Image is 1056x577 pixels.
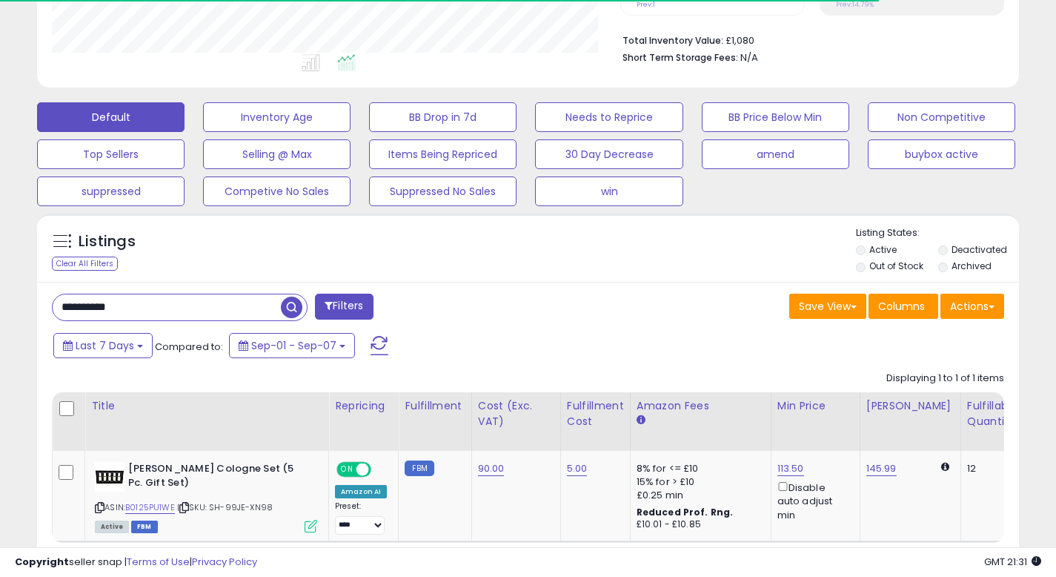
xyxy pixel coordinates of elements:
[637,462,760,475] div: 8% for <= £10
[886,372,1004,386] div: Displaying 1 to 1 of 1 items
[127,555,190,569] a: Terms of Use
[203,177,351,206] button: Competive No Sales
[952,260,992,272] label: Archived
[637,506,734,518] b: Reduced Prof. Rng.
[95,462,124,492] img: 41XKSi5cLwL._SL40_.jpg
[15,555,69,569] strong: Copyright
[856,226,1019,240] p: Listing States:
[789,294,866,319] button: Save View
[91,398,322,414] div: Title
[869,294,938,319] button: Columns
[369,177,517,206] button: Suppressed No Sales
[940,294,1004,319] button: Actions
[95,521,129,533] span: All listings currently available for purchase on Amazon
[866,461,897,476] a: 145.99
[335,398,392,414] div: Repricing
[637,414,645,427] small: Amazon Fees.
[177,501,273,513] span: | SKU: SH-99JE-XN98
[622,51,738,64] b: Short Term Storage Fees:
[37,177,185,206] button: suppressed
[369,102,517,132] button: BB Drop in 7d
[567,461,588,476] a: 5.00
[128,462,308,493] b: [PERSON_NAME] Cologne Set (5 Pc. Gift Set)
[777,398,854,414] div: Min Price
[878,299,925,314] span: Columns
[369,139,517,169] button: Items Being Repriced
[37,139,185,169] button: Top Sellers
[637,489,760,502] div: £0.25 min
[369,464,393,476] span: OFF
[335,485,387,498] div: Amazon AI
[622,30,993,48] li: £1,080
[478,398,554,429] div: Cost (Exc. VAT)
[338,464,356,476] span: ON
[868,139,1015,169] button: buybox active
[79,231,136,252] h5: Listings
[335,501,387,535] div: Preset:
[37,102,185,132] button: Default
[622,34,723,47] b: Total Inventory Value:
[52,257,118,271] div: Clear All Filters
[637,518,760,531] div: £10.01 - £10.85
[967,398,1018,429] div: Fulfillable Quantity
[53,333,153,358] button: Last 7 Days
[637,398,765,414] div: Amazon Fees
[869,260,923,272] label: Out of Stock
[567,398,624,429] div: Fulfillment Cost
[868,102,1015,132] button: Non Competitive
[315,294,373,320] button: Filters
[535,102,683,132] button: Needs to Reprice
[967,462,1013,475] div: 12
[869,243,897,256] label: Active
[251,338,336,353] span: Sep-01 - Sep-07
[95,462,317,531] div: ASIN:
[740,50,758,65] span: N/A
[777,461,804,476] a: 113.50
[637,475,760,489] div: 15% for > £10
[229,333,355,358] button: Sep-01 - Sep-07
[478,461,505,476] a: 90.00
[405,461,434,476] small: FBM
[15,555,257,570] div: seller snap | |
[125,501,175,514] a: B0125PU1WE
[155,340,223,354] span: Compared to:
[702,139,849,169] button: amend
[535,139,683,169] button: 30 Day Decrease
[866,398,954,414] div: [PERSON_NAME]
[76,338,134,353] span: Last 7 Days
[777,479,849,522] div: Disable auto adjust min
[984,555,1041,569] span: 2025-09-15 21:31 GMT
[702,102,849,132] button: BB Price Below Min
[131,521,158,533] span: FBM
[203,102,351,132] button: Inventory Age
[192,555,257,569] a: Privacy Policy
[952,243,1007,256] label: Deactivated
[535,177,683,206] button: win
[405,398,465,414] div: Fulfillment
[203,139,351,169] button: Selling @ Max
